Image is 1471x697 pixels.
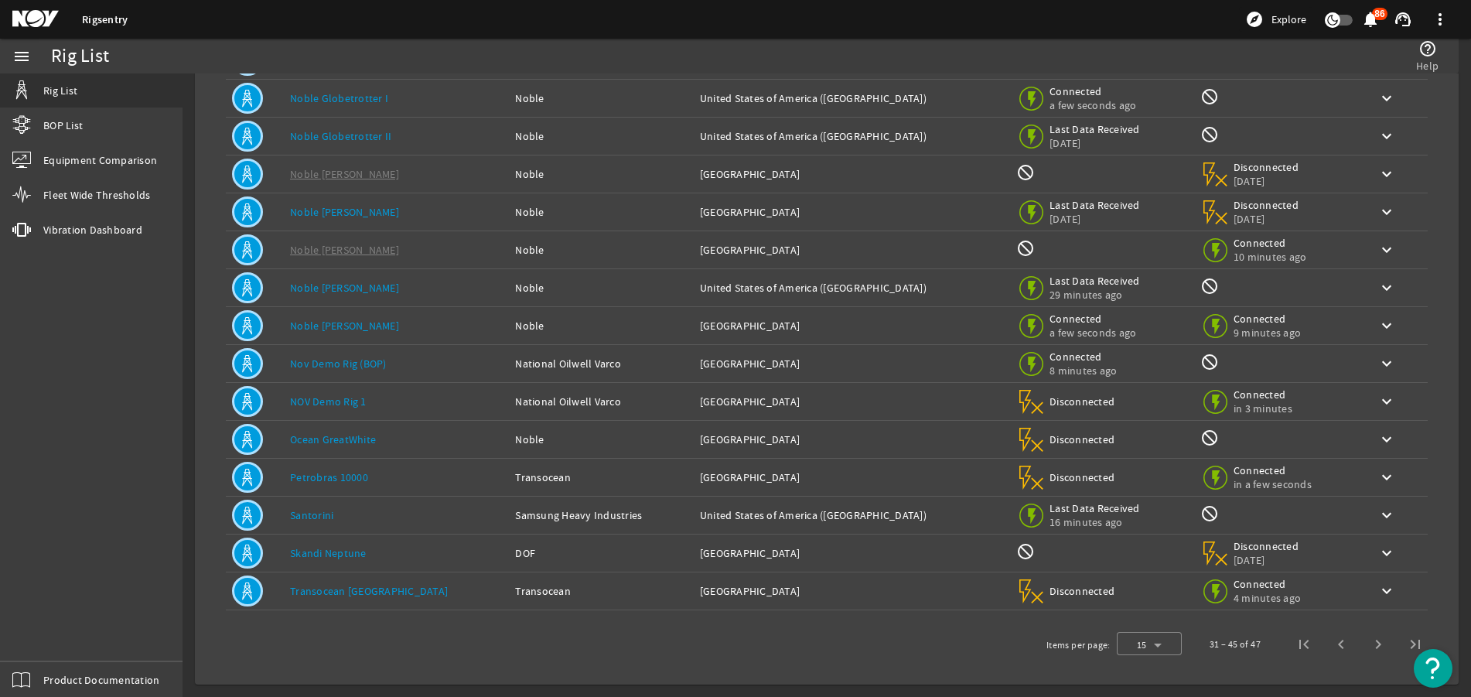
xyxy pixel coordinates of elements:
[290,129,391,143] a: Noble Globetrotter II
[1377,506,1396,524] mat-icon: keyboard_arrow_down
[1049,122,1140,136] span: Last Data Received
[1234,463,1312,477] span: Connected
[290,395,367,408] a: NOV Demo Rig 1
[1049,350,1117,364] span: Connected
[1377,468,1396,487] mat-icon: keyboard_arrow_down
[700,432,1004,447] div: [GEOGRAPHIC_DATA]
[1016,542,1035,561] mat-icon: BOP Monitoring not available for this rig
[1049,515,1140,529] span: 16 minutes ago
[1049,198,1140,212] span: Last Data Received
[515,204,687,220] div: Noble
[1234,236,1307,250] span: Connected
[43,672,159,688] span: Product Documentation
[290,319,399,333] a: Noble [PERSON_NAME]
[515,507,687,523] div: Samsung Heavy Industries
[700,470,1004,485] div: [GEOGRAPHIC_DATA]
[515,166,687,182] div: Noble
[290,546,367,560] a: Skandi Neptune
[1200,504,1219,523] mat-icon: Rig Monitoring not available for this rig
[12,220,31,239] mat-icon: vibration
[700,242,1004,258] div: [GEOGRAPHIC_DATA]
[1200,353,1219,371] mat-icon: Rig Monitoring not available for this rig
[700,545,1004,561] div: [GEOGRAPHIC_DATA]
[1362,12,1378,28] button: 86
[1049,212,1140,226] span: [DATE]
[1049,584,1115,598] span: Disconnected
[515,128,687,144] div: Noble
[515,583,687,599] div: Transocean
[1377,544,1396,562] mat-icon: keyboard_arrow_down
[1049,432,1115,446] span: Disconnected
[1418,39,1437,58] mat-icon: help_outline
[1049,395,1115,408] span: Disconnected
[1377,316,1396,335] mat-icon: keyboard_arrow_down
[290,205,399,219] a: Noble [PERSON_NAME]
[1234,312,1301,326] span: Connected
[700,507,1004,523] div: United States of America ([GEOGRAPHIC_DATA])
[290,281,399,295] a: Noble [PERSON_NAME]
[1234,553,1299,567] span: [DATE]
[700,356,1004,371] div: [GEOGRAPHIC_DATA]
[1377,354,1396,373] mat-icon: keyboard_arrow_down
[1397,626,1434,663] button: Last page
[1377,165,1396,183] mat-icon: keyboard_arrow_down
[1234,174,1299,188] span: [DATE]
[1377,127,1396,145] mat-icon: keyboard_arrow_down
[290,470,368,484] a: Petrobras 10000
[1323,626,1360,663] button: Previous page
[700,318,1004,333] div: [GEOGRAPHIC_DATA]
[1049,312,1136,326] span: Connected
[290,432,376,446] a: Ocean GreatWhite
[1200,429,1219,447] mat-icon: Rig Monitoring not available for this rig
[1200,125,1219,144] mat-icon: Rig Monitoring not available for this rig
[1245,10,1264,29] mat-icon: explore
[1234,591,1301,605] span: 4 minutes ago
[43,152,157,168] span: Equipment Comparison
[515,280,687,296] div: Noble
[1234,577,1301,591] span: Connected
[1049,288,1140,302] span: 29 minutes ago
[1200,277,1219,296] mat-icon: Rig Monitoring not available for this rig
[290,243,399,257] a: Noble [PERSON_NAME]
[515,356,687,371] div: National Oilwell Varco
[1361,10,1380,29] mat-icon: notifications
[1049,501,1140,515] span: Last Data Received
[1049,136,1140,150] span: [DATE]
[1377,241,1396,259] mat-icon: keyboard_arrow_down
[700,583,1004,599] div: [GEOGRAPHIC_DATA]
[700,280,1004,296] div: United States of America ([GEOGRAPHIC_DATA])
[700,91,1004,106] div: United States of America ([GEOGRAPHIC_DATA])
[1234,250,1307,264] span: 10 minutes ago
[1377,582,1396,600] mat-icon: keyboard_arrow_down
[1234,212,1299,226] span: [DATE]
[43,83,77,98] span: Rig List
[515,318,687,333] div: Noble
[1046,637,1111,653] div: Items per page:
[1234,539,1299,553] span: Disconnected
[1377,89,1396,108] mat-icon: keyboard_arrow_down
[1394,10,1412,29] mat-icon: support_agent
[1016,163,1035,182] mat-icon: BOP Monitoring not available for this rig
[290,508,333,522] a: Santorini
[1422,1,1459,38] button: more_vert
[700,394,1004,409] div: [GEOGRAPHIC_DATA]
[1049,470,1115,484] span: Disconnected
[43,222,142,237] span: Vibration Dashboard
[1200,87,1219,106] mat-icon: Rig Monitoring not available for this rig
[700,166,1004,182] div: [GEOGRAPHIC_DATA]
[1285,626,1323,663] button: First page
[1234,388,1299,401] span: Connected
[1377,392,1396,411] mat-icon: keyboard_arrow_down
[290,357,387,371] a: Nov Demo Rig (BOP)
[1239,7,1312,32] button: Explore
[515,432,687,447] div: Noble
[290,91,388,105] a: Noble Globetrotter I
[1416,58,1439,73] span: Help
[1234,401,1299,415] span: in 3 minutes
[1210,637,1261,652] div: 31 – 45 of 47
[43,118,83,133] span: BOP List
[12,47,31,66] mat-icon: menu
[82,12,128,27] a: Rigsentry
[1271,12,1306,27] span: Explore
[700,204,1004,220] div: [GEOGRAPHIC_DATA]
